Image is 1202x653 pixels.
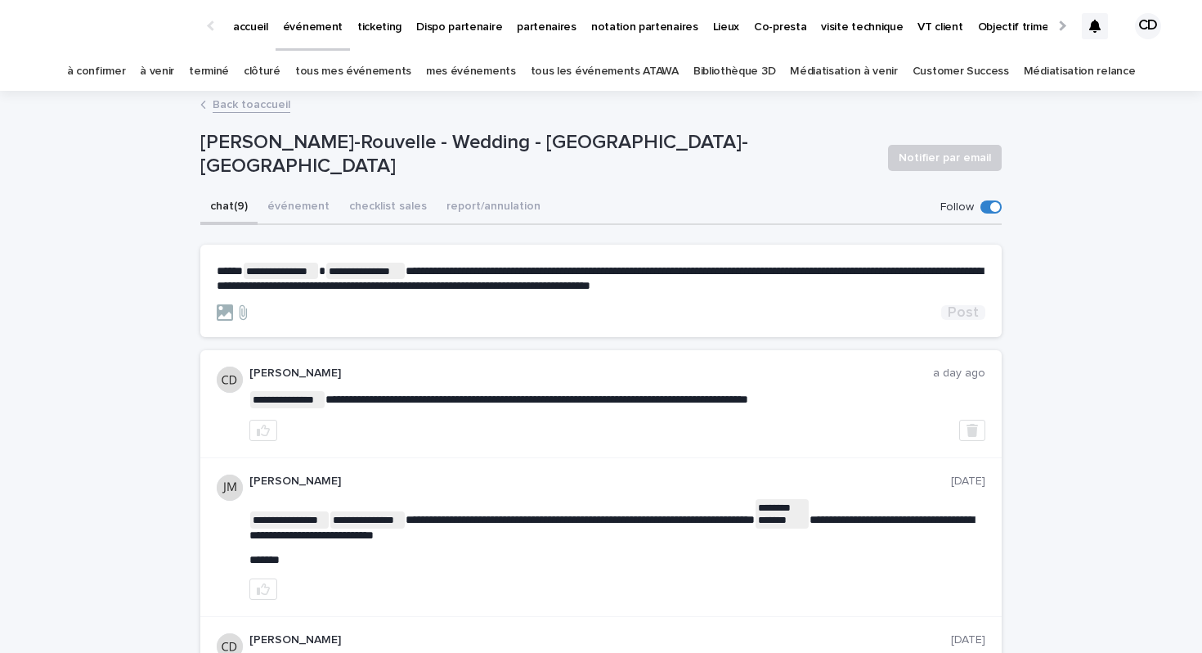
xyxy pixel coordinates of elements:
button: Delete post [959,420,985,441]
p: Follow [940,200,974,214]
button: événement [258,191,339,225]
p: [PERSON_NAME]-Rouvelle - Wedding - [GEOGRAPHIC_DATA]-[GEOGRAPHIC_DATA] [200,131,875,178]
button: chat (9) [200,191,258,225]
div: CD [1135,13,1161,39]
p: [DATE] [951,475,985,489]
a: tous les événements ATAWA [531,52,679,91]
button: Notifier par email [888,145,1002,171]
a: Customer Success [913,52,1009,91]
button: like this post [249,579,277,600]
p: [PERSON_NAME] [249,475,951,489]
button: report/annulation [437,191,550,225]
p: [PERSON_NAME] [249,367,933,381]
a: Bibliothèque 3D [693,52,775,91]
p: a day ago [933,367,985,381]
img: Ls34BcGeRexTGTNfXpUC [33,10,191,43]
span: Post [948,305,979,320]
a: Médiatisation relance [1024,52,1136,91]
button: Post [941,305,985,320]
span: Notifier par email [899,150,991,166]
button: like this post [249,420,277,441]
button: checklist sales [339,191,437,225]
p: [PERSON_NAME] [249,633,951,647]
a: clôturé [244,52,280,91]
a: à venir [140,52,174,91]
a: terminé [189,52,229,91]
a: tous mes événements [295,52,411,91]
a: à confirmer [67,52,126,91]
p: [DATE] [951,633,985,647]
a: mes événements [426,52,516,91]
a: Back toaccueil [213,94,290,113]
a: Médiatisation à venir [790,52,898,91]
